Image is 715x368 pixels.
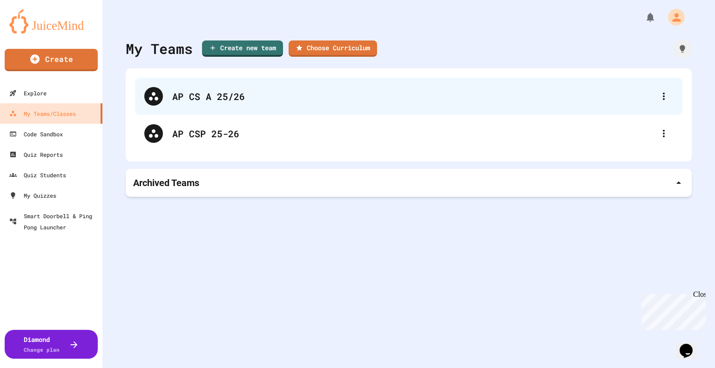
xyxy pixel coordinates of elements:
[5,49,98,71] a: Create
[638,290,706,330] iframe: chat widget
[133,176,199,189] p: Archived Teams
[627,9,658,25] div: My Notifications
[9,87,47,99] div: Explore
[9,128,63,140] div: Code Sandbox
[9,149,63,160] div: Quiz Reports
[135,115,682,152] div: AP CSP 25-26
[5,330,98,359] button: DiamondChange plan
[4,4,64,59] div: Chat with us now!Close
[135,78,682,115] div: AP CS A 25/26
[24,346,60,353] span: Change plan
[9,108,76,119] div: My Teams/Classes
[9,190,56,201] div: My Quizzes
[126,38,193,59] div: My Teams
[24,335,60,354] div: Diamond
[676,331,706,359] iframe: chat widget
[9,9,93,33] img: logo-orange.svg
[9,210,99,233] div: Smart Doorbell & Ping Pong Launcher
[202,40,283,57] a: Create new team
[172,127,654,141] div: AP CSP 25-26
[172,89,654,103] div: AP CS A 25/26
[289,40,377,57] a: Choose Curriculum
[658,7,687,28] div: My Account
[673,40,692,58] div: How it works
[9,169,66,181] div: Quiz Students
